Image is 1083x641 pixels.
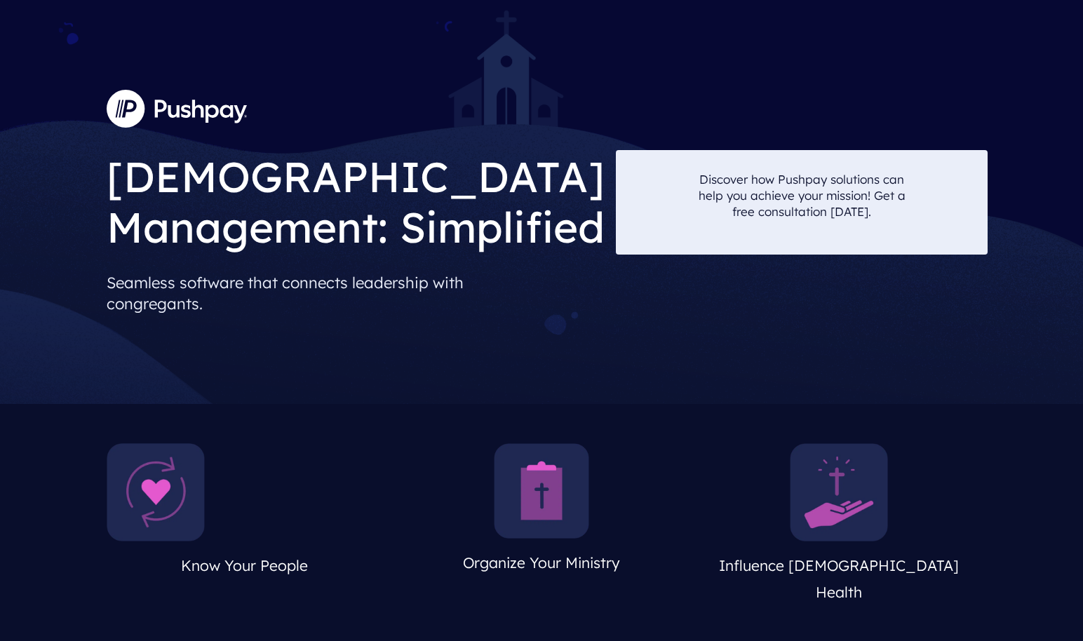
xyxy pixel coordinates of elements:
[463,553,620,572] span: Organize Your Ministry
[181,556,308,574] span: Know Your People
[107,266,605,320] p: Seamless software that connects leadership with congregants.
[698,171,906,220] p: Discover how Pushpay solutions can help you achieve your mission! Get a free consultation [DATE].
[107,140,605,256] h1: [DEMOGRAPHIC_DATA] Management: Simplified
[719,556,959,601] span: Influence [DEMOGRAPHIC_DATA] Health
